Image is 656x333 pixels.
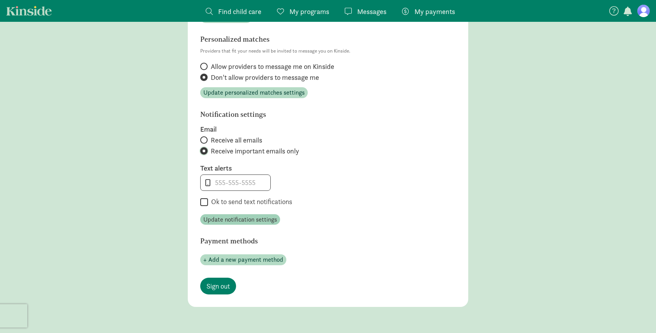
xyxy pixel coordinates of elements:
[203,88,305,97] span: Update personalized matches settings
[211,73,319,82] span: Don't allow providers to message me
[289,6,329,17] span: My programs
[200,46,456,56] p: Providers that fit your needs will be invited to message you on Kinside.
[200,164,456,173] label: Text alerts
[200,278,236,294] a: Sign out
[211,62,334,71] span: Allow providers to message me on Kinside
[357,6,386,17] span: Messages
[6,6,52,16] a: Kinside
[200,125,456,134] label: Email
[208,197,292,206] label: Ok to send text notifications
[203,255,283,264] span: + Add a new payment method
[200,111,414,118] h6: Notification settings
[414,6,455,17] span: My payments
[200,237,414,245] h6: Payment methods
[218,6,261,17] span: Find child care
[200,87,308,98] button: Update personalized matches settings
[203,215,277,224] span: Update notification settings
[200,35,414,43] h6: Personalized matches
[200,214,280,225] button: Update notification settings
[200,254,286,265] button: + Add a new payment method
[201,175,270,190] input: 555-555-5555
[211,136,262,145] span: Receive all emails
[211,146,299,156] span: Receive important emails only
[206,281,230,291] span: Sign out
